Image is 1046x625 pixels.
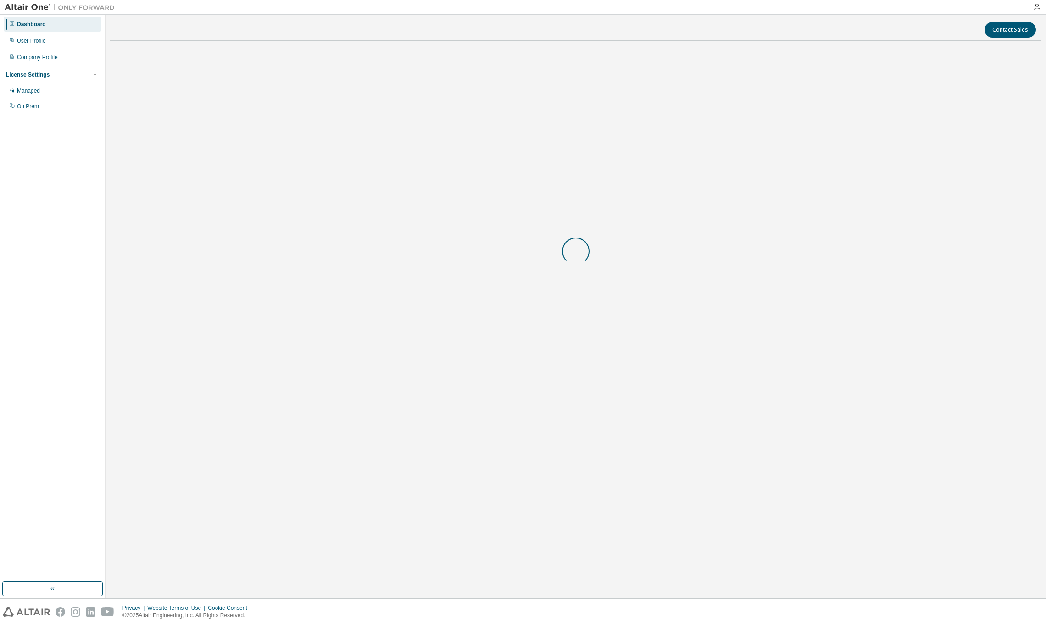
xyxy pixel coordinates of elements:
img: altair_logo.svg [3,607,50,617]
div: Company Profile [17,54,58,61]
div: Managed [17,87,40,94]
div: Website Terms of Use [147,604,208,612]
div: Privacy [122,604,147,612]
p: © 2025 Altair Engineering, Inc. All Rights Reserved. [122,612,253,619]
div: On Prem [17,103,39,110]
img: youtube.svg [101,607,114,617]
div: License Settings [6,71,50,78]
img: Altair One [5,3,119,12]
div: User Profile [17,37,46,44]
img: facebook.svg [56,607,65,617]
img: instagram.svg [71,607,80,617]
button: Contact Sales [985,22,1036,38]
img: linkedin.svg [86,607,95,617]
div: Cookie Consent [208,604,252,612]
div: Dashboard [17,21,46,28]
